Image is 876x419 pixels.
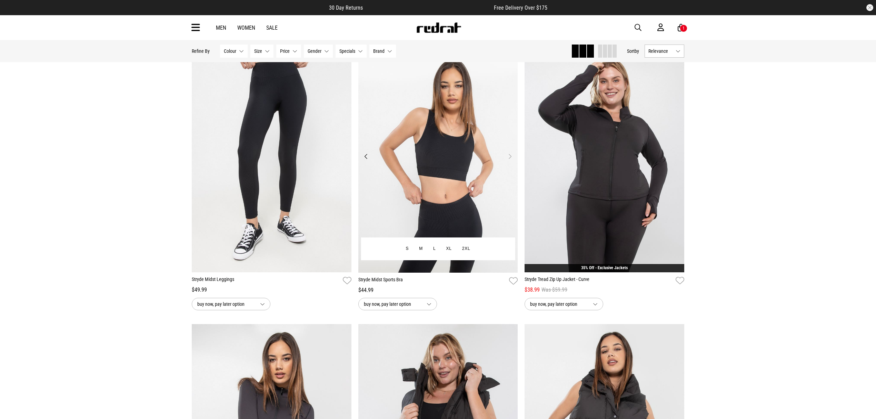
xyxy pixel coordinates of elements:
button: buy now, pay later option [525,298,603,310]
a: Stryde Tread Zip Up Jacket - Curve [525,276,673,286]
a: Women [237,25,255,31]
img: Redrat logo [416,22,461,33]
iframe: Customer reviews powered by Trustpilot [377,4,480,11]
p: Refine By [192,48,210,54]
a: 1 [678,24,684,31]
button: Colour [220,45,248,58]
button: 2XL [457,243,476,255]
button: L [428,243,441,255]
button: Price [276,45,301,58]
span: by [635,48,639,54]
a: Men [216,25,226,31]
button: S [400,243,414,255]
span: buy now, pay later option [530,300,587,308]
a: Stryde Midst Sports Bra [358,276,507,286]
button: XL [441,243,457,255]
span: Gender [308,48,321,54]
span: 30 Day Returns [329,4,363,11]
button: Relevance [645,45,684,58]
button: Sortby [627,47,639,55]
span: buy now, pay later option [197,300,255,308]
span: Free Delivery Over $175 [494,4,547,11]
span: Specials [339,48,355,54]
button: Size [250,45,273,58]
span: Colour [224,48,236,54]
span: Size [254,48,262,54]
span: $38.99 [525,286,540,294]
a: 35% Off - Exclusive Jackets [581,265,628,270]
div: $44.99 [358,286,518,294]
button: Open LiveChat chat widget [6,3,26,23]
button: Gender [304,45,333,58]
button: Brand [369,45,396,58]
span: buy now, pay later option [364,300,421,308]
button: Previous [362,152,370,160]
span: Relevance [648,48,673,54]
button: Next [506,152,514,160]
div: $49.99 [192,286,351,294]
a: Sale [266,25,278,31]
img: Stryde Midst Leggings in Black [192,49,351,272]
div: 1 [683,26,685,31]
img: Stryde Tread Zip Up Jacket - Curve in Black [525,49,684,272]
button: M [414,243,428,255]
button: Specials [336,45,367,58]
span: Price [280,48,290,54]
a: Stryde Midst Leggings [192,276,340,286]
span: Was $59.99 [541,286,567,294]
img: Stryde Midst Sports Bra in Black [358,49,518,272]
button: buy now, pay later option [358,298,437,310]
button: buy now, pay later option [192,298,270,310]
span: Brand [373,48,385,54]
